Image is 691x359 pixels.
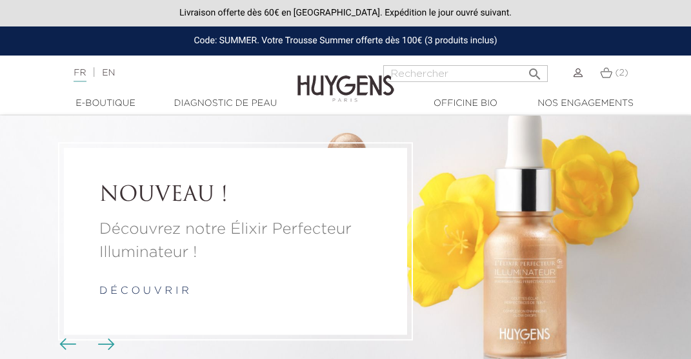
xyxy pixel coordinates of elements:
[166,97,286,110] a: Diagnostic de peau
[527,63,543,78] i: 
[67,65,278,81] div: |
[65,335,106,354] div: Boutons du carrousel
[523,61,546,79] button: 
[46,97,166,110] a: E-Boutique
[99,286,189,296] a: d é c o u v r i r
[406,97,526,110] a: Officine Bio
[99,218,372,264] a: Découvrez notre Élixir Perfecteur Illuminateur !
[74,68,86,82] a: FR
[600,68,628,78] a: (2)
[99,183,372,208] a: NOUVEAU !
[102,68,115,77] a: EN
[297,54,394,104] img: Huygens
[615,68,628,77] span: (2)
[383,65,548,82] input: Rechercher
[526,97,646,110] a: Nos engagements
